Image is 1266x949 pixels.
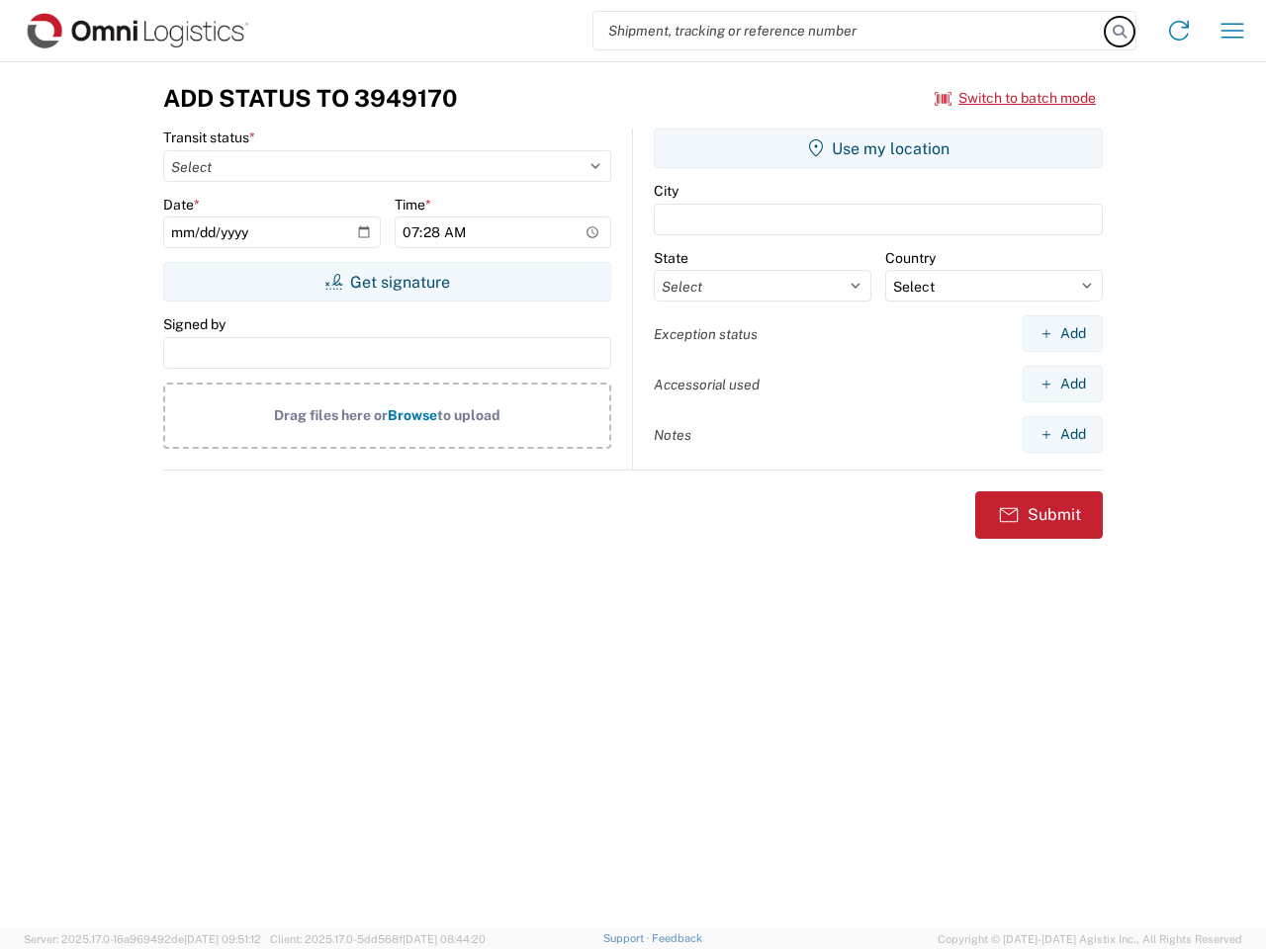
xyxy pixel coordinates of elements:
[1023,366,1103,402] button: Add
[975,491,1103,539] button: Submit
[938,930,1242,948] span: Copyright © [DATE]-[DATE] Agistix Inc., All Rights Reserved
[163,129,255,146] label: Transit status
[1023,416,1103,453] button: Add
[388,407,437,423] span: Browse
[270,933,486,945] span: Client: 2025.17.0-5dd568f
[654,376,760,393] label: Accessorial used
[654,182,678,200] label: City
[163,315,226,333] label: Signed by
[403,933,486,945] span: [DATE] 08:44:20
[593,12,1106,49] input: Shipment, tracking or reference number
[163,196,200,214] label: Date
[935,82,1096,115] button: Switch to batch mode
[437,407,500,423] span: to upload
[654,426,691,444] label: Notes
[885,249,936,267] label: Country
[184,933,261,945] span: [DATE] 09:51:12
[163,262,611,302] button: Get signature
[163,84,457,113] h3: Add Status to 3949170
[652,932,702,944] a: Feedback
[654,129,1103,168] button: Use my location
[654,249,688,267] label: State
[1023,315,1103,352] button: Add
[24,933,261,945] span: Server: 2025.17.0-16a969492de
[274,407,388,423] span: Drag files here or
[654,325,758,343] label: Exception status
[395,196,431,214] label: Time
[603,932,653,944] a: Support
